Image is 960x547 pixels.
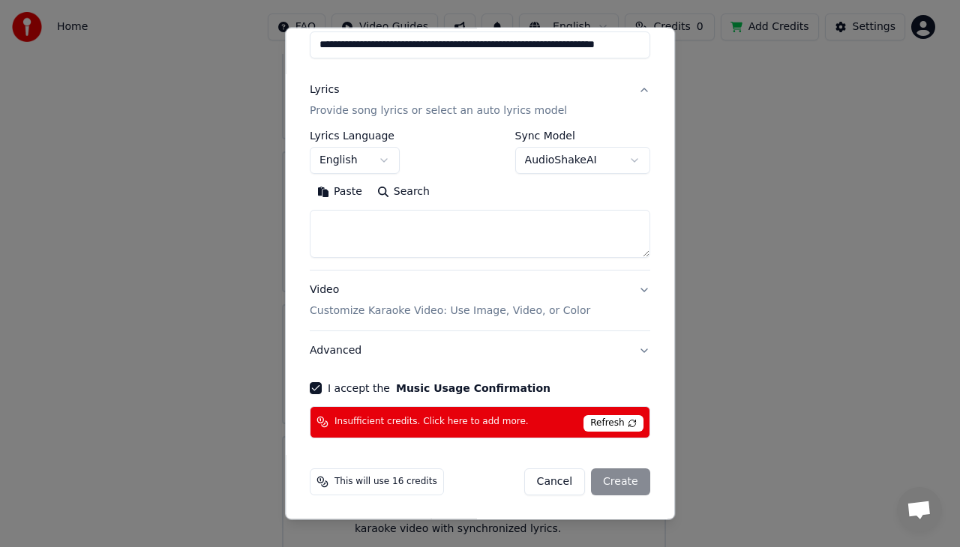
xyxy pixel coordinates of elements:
label: I accept the [328,383,550,393]
p: Provide song lyrics or select an auto lyrics model [310,103,567,118]
button: LyricsProvide song lyrics or select an auto lyrics model [310,70,650,130]
button: Cancel [524,468,585,495]
div: Lyrics [310,82,339,97]
button: Search [370,180,437,204]
button: Paste [310,180,370,204]
label: Lyrics Language [310,130,400,141]
button: VideoCustomize Karaoke Video: Use Image, Video, or Color [310,271,650,330]
span: This will use 16 credits [334,476,437,488]
div: Video [310,282,590,318]
span: Refresh [583,415,643,432]
div: LyricsProvide song lyrics or select an auto lyrics model [310,130,650,270]
button: Advanced [310,331,650,370]
p: Customize Karaoke Video: Use Image, Video, or Color [310,303,590,318]
button: I accept the [396,383,550,393]
span: Insufficient credits. Click here to add more. [334,417,529,429]
label: Sync Model [515,130,650,141]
